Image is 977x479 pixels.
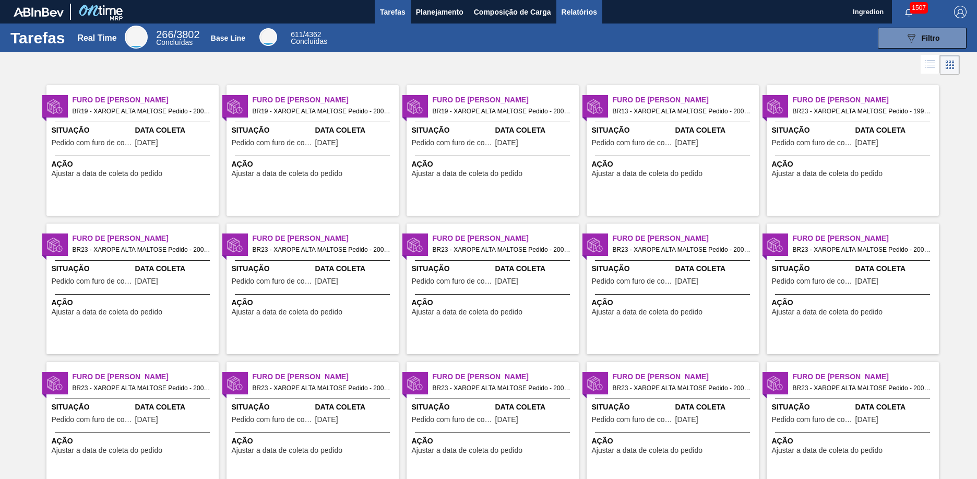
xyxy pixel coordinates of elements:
[433,106,570,117] span: BR19 - XAROPE ALTA MALTOSE Pedido - 2001137
[227,237,243,253] img: status
[232,139,313,147] span: Pedido com furo de coleta
[587,99,603,114] img: status
[675,402,756,413] span: Data Coleta
[315,416,338,424] span: 09/08/2025
[592,297,756,308] span: Ação
[793,106,931,117] span: BR23 - XAROPE ALTA MALTOSE Pedido - 1997682
[407,237,423,253] img: status
[772,277,853,285] span: Pedido com furo de coleta
[433,244,570,255] span: BR23 - XAROPE ALTA MALTOSE Pedido - 2005986
[315,263,396,274] span: Data Coleta
[47,99,63,114] img: status
[291,30,303,39] span: 611
[73,106,210,117] span: BR19 - XAROPE ALTA MALTOSE Pedido - 2001121
[232,308,343,316] span: Ajustar a data de coleta do pedido
[52,263,133,274] span: Situação
[412,125,493,136] span: Situação
[232,436,396,447] span: Ação
[767,99,783,114] img: status
[613,371,759,382] span: Furo de Coleta
[253,244,390,255] span: BR23 - XAROPE ALTA MALTOSE Pedido - 2005985
[772,402,853,413] span: Situação
[855,125,936,136] span: Data Coleta
[613,233,759,244] span: Furo de Coleta
[416,6,463,18] span: Planejamento
[412,297,576,308] span: Ação
[315,402,396,413] span: Data Coleta
[495,125,576,136] span: Data Coleta
[135,125,216,136] span: Data Coleta
[135,277,158,285] span: 10/08/2025
[227,99,243,114] img: status
[592,277,673,285] span: Pedido com furo de coleta
[227,376,243,391] img: status
[613,382,750,394] span: BR23 - XAROPE ALTA MALTOSE Pedido - 2005416
[253,382,390,394] span: BR23 - XAROPE ALTA MALTOSE Pedido - 2005414
[675,277,698,285] span: 11/08/2025
[412,277,493,285] span: Pedido com furo de coleta
[52,170,163,178] span: Ajustar a data de coleta do pedido
[135,263,216,274] span: Data Coleta
[772,125,853,136] span: Situação
[474,6,551,18] span: Composição de Carga
[767,237,783,253] img: status
[562,6,597,18] span: Relatórios
[315,139,338,147] span: 10/08/2025
[73,244,210,255] span: BR23 - XAROPE ALTA MALTOSE Pedido - 2005984
[211,34,245,42] div: Base Line
[772,159,936,170] span: Ação
[675,416,698,424] span: 10/08/2025
[47,237,63,253] img: status
[156,29,199,40] span: / 3802
[910,2,928,14] span: 1507
[587,376,603,391] img: status
[954,6,967,18] img: Logout
[922,34,940,42] span: Filtro
[412,436,576,447] span: Ação
[412,447,523,454] span: Ajustar a data de coleta do pedido
[495,416,518,424] span: 10/08/2025
[14,7,64,17] img: TNhmsLtSVTkK8tSr43FrP2fwEKptu5GPRR3wAAAABJRU5ErkJggg==
[232,277,313,285] span: Pedido com furo de coleta
[433,371,579,382] span: Furo de Coleta
[592,125,673,136] span: Situação
[52,436,216,447] span: Ação
[495,277,518,285] span: 11/08/2025
[772,263,853,274] span: Situação
[855,402,936,413] span: Data Coleta
[921,55,940,75] div: Visão em Lista
[291,37,327,45] span: Concluídas
[10,32,65,44] h1: Tarefas
[232,416,313,424] span: Pedido com furo de coleta
[380,6,406,18] span: Tarefas
[156,29,173,40] span: 266
[772,297,936,308] span: Ação
[772,416,853,424] span: Pedido com furo de coleta
[495,139,518,147] span: 10/08/2025
[495,263,576,274] span: Data Coleta
[675,125,756,136] span: Data Coleta
[135,139,158,147] span: 05/08/2025
[52,139,133,147] span: Pedido com furo de coleta
[592,170,703,178] span: Ajustar a data de coleta do pedido
[52,402,133,413] span: Situação
[592,402,673,413] span: Situação
[433,95,579,106] span: Furo de Coleta
[135,402,216,413] span: Data Coleta
[592,447,703,454] span: Ajustar a data de coleta do pedido
[232,170,343,178] span: Ajustar a data de coleta do pedido
[772,447,883,454] span: Ajustar a data de coleta do pedido
[291,31,327,45] div: Base Line
[407,376,423,391] img: status
[495,402,576,413] span: Data Coleta
[613,95,759,106] span: Furo de Coleta
[892,5,925,19] button: Notificações
[156,38,193,46] span: Concluídas
[412,263,493,274] span: Situação
[291,30,321,39] span: / 4362
[793,371,939,382] span: Furo de Coleta
[433,233,579,244] span: Furo de Coleta
[592,416,673,424] span: Pedido com furo de coleta
[232,159,396,170] span: Ação
[613,106,750,117] span: BR13 - XAROPE ALTA MALTOSE Pedido - 2002828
